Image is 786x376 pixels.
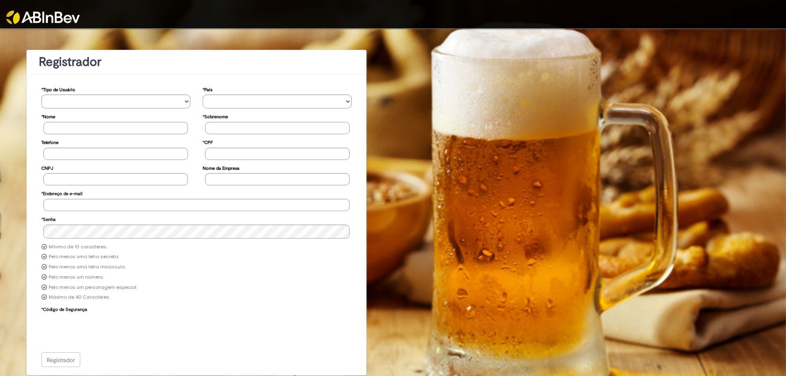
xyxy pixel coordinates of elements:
font: Nome [43,114,55,120]
font: Mínimo de 10 caracteres. [49,243,107,250]
font: Código de Segurança [43,306,87,313]
font: Telefone [41,140,59,146]
font: País [204,87,212,93]
font: CPF [204,140,213,146]
font: Pelo menos um personagem especial. [49,284,137,290]
font: Pelo menos uma letra minúscula. [49,263,126,270]
font: Tipo de Usuário [43,87,75,93]
img: ABInbev-white.png [6,11,80,24]
font: Endereço de e-mail [43,191,82,197]
font: Senha [43,216,56,223]
iframe: reCAPTCHA [43,315,168,347]
font: Sobrenome [204,114,228,120]
font: Registrador [39,54,102,70]
font: Pelo menos uma letra secreta. [49,253,119,260]
font: Máximo de 40 Caracteres. [49,294,110,300]
font: Nome da Empresa [203,165,239,171]
font: Pelo menos um número. [49,274,104,280]
font: CNPJ [41,165,53,171]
